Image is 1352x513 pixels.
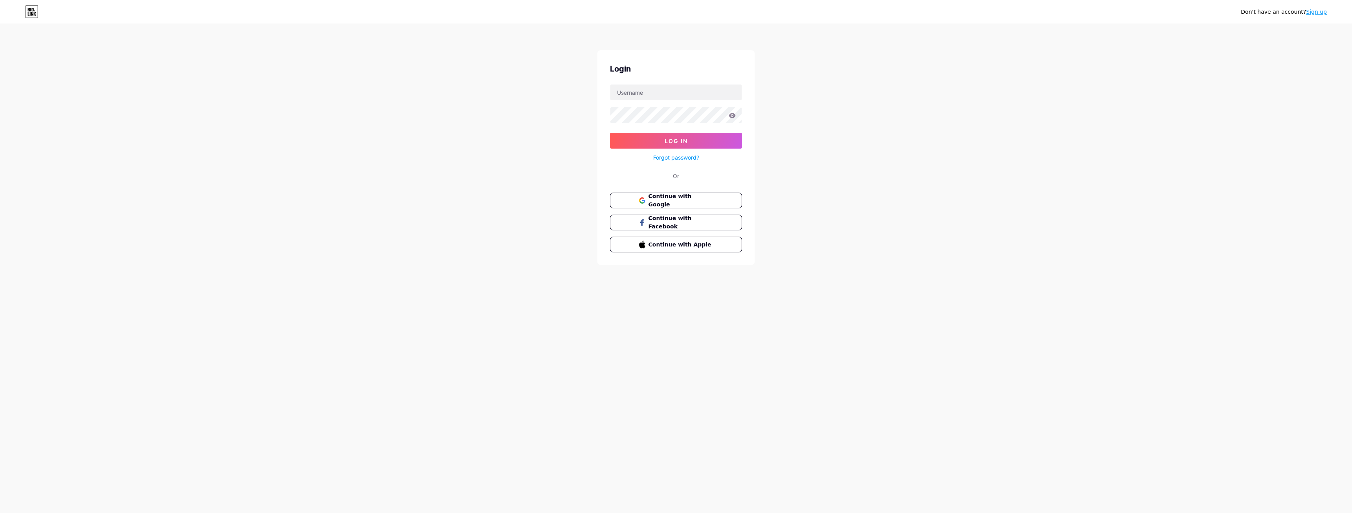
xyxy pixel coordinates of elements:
div: Don't have an account? [1241,8,1327,16]
button: Continue with Google [610,193,742,208]
span: Log In [665,138,688,144]
a: Sign up [1306,9,1327,15]
span: Continue with Apple [648,241,713,249]
span: Continue with Google [648,192,713,209]
input: Username [610,85,742,100]
button: Continue with Apple [610,237,742,252]
button: Continue with Facebook [610,215,742,230]
span: Continue with Facebook [648,214,713,231]
a: Forgot password? [653,153,699,162]
button: Log In [610,133,742,149]
div: Login [610,63,742,75]
div: Or [673,172,679,180]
